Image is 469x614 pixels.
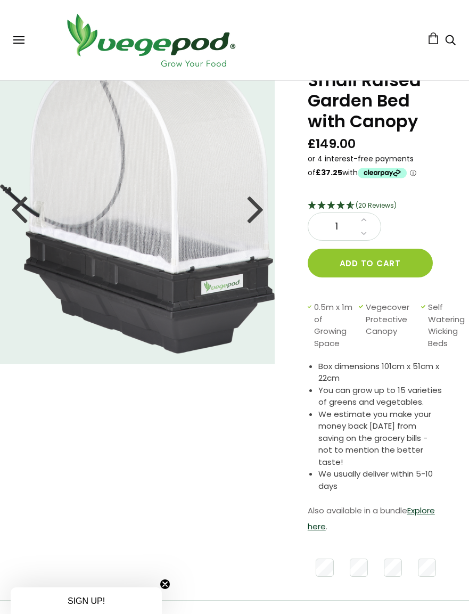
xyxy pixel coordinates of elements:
p: Also available in a bundle . [308,503,442,535]
h1: Small Raised Garden Bed with Canopy [308,70,442,132]
a: Decrease quantity by 1 [358,227,370,241]
span: £149.00 [308,136,356,152]
span: SIGN UP! [68,596,105,605]
button: Close teaser [160,579,170,590]
li: Box dimensions 101cm x 51cm x 22cm [318,361,442,384]
span: Vegecover Protective Canopy [366,301,416,349]
a: Increase quantity by 1 [358,213,370,227]
li: You can grow up to 15 varieties of greens and vegetables. [318,384,442,408]
li: We estimate you make your money back [DATE] from saving on the grocery bills - not to mention the... [318,408,442,469]
div: 4.75 Stars - 20 Reviews [308,199,442,213]
span: 0.5m x 1m of Growing Space [314,301,353,349]
img: Vegepod [57,11,244,70]
a: Search [445,36,456,47]
div: SIGN UP!Close teaser [11,587,162,614]
button: Add to cart [308,249,433,277]
span: 1 [319,220,355,234]
li: We usually deliver within 5-10 days [318,468,442,492]
span: (20 Reviews) [356,201,397,210]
